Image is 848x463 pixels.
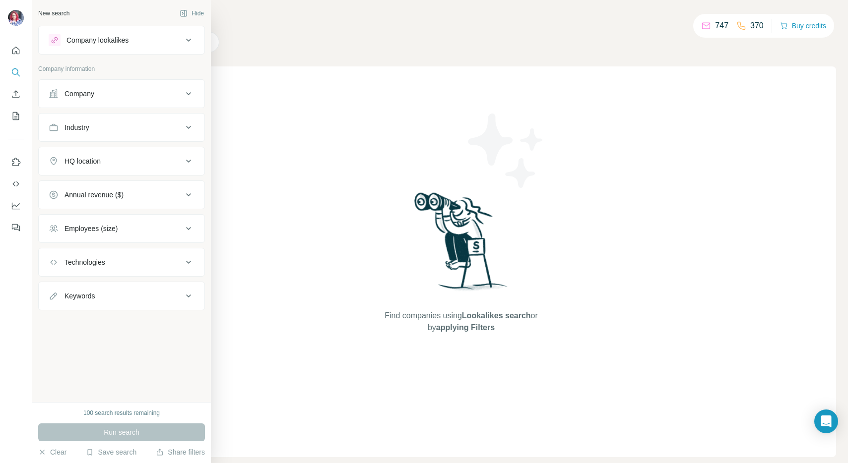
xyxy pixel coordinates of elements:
span: Find companies using or by [382,310,540,334]
p: 370 [750,20,764,32]
button: Employees (size) [39,217,204,240]
p: 747 [715,20,728,32]
div: Annual revenue ($) [65,190,124,200]
button: Annual revenue ($) [39,183,204,207]
div: Keywords [65,291,95,301]
div: Technologies [65,257,105,267]
button: Company lookalikes [39,28,204,52]
button: My lists [8,107,24,125]
button: Use Surfe on LinkedIn [8,153,24,171]
p: Company information [38,64,205,73]
div: Company [65,89,94,99]
button: Hide [173,6,211,21]
button: Use Surfe API [8,175,24,193]
button: Buy credits [780,19,826,33]
button: Dashboard [8,197,24,215]
button: Clear [38,447,66,457]
div: New search [38,9,69,18]
button: Keywords [39,284,204,308]
button: Industry [39,116,204,139]
button: Share filters [156,447,205,457]
span: Lookalikes search [462,311,531,320]
div: Company lookalikes [66,35,129,45]
button: Quick start [8,42,24,59]
div: Open Intercom Messenger [814,409,838,433]
div: Employees (size) [65,224,118,233]
div: 100 search results remaining [83,408,160,417]
button: Enrich CSV [8,85,24,103]
div: HQ location [65,156,101,166]
div: Industry [65,122,89,132]
img: Surfe Illustration - Stars [461,106,551,195]
button: Save search [86,447,136,457]
img: Surfe Illustration - Woman searching with binoculars [410,190,513,300]
h4: Search [86,12,836,26]
img: Avatar [8,10,24,26]
button: Technologies [39,250,204,274]
button: Search [8,63,24,81]
button: Feedback [8,219,24,236]
span: applying Filters [436,323,495,332]
button: HQ location [39,149,204,173]
button: Company [39,82,204,106]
